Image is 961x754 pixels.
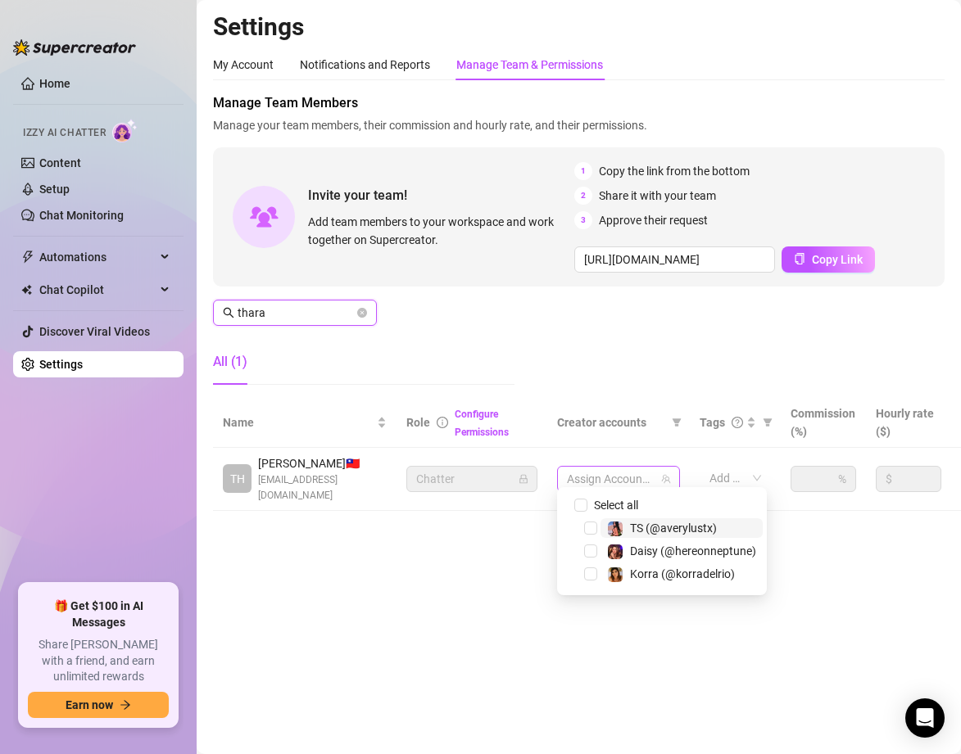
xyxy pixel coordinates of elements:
[630,544,756,558] span: Daisy (@hereonneptune)
[39,244,156,270] span: Automations
[300,56,430,74] div: Notifications and Reports
[661,474,671,484] span: team
[21,284,32,296] img: Chat Copilot
[39,77,70,90] a: Home
[21,251,34,264] span: thunderbolt
[608,521,623,536] img: TS (@averylustx)
[406,416,430,429] span: Role
[213,116,945,134] span: Manage your team members, their commission and hourly rate, and their permissions.
[794,253,805,264] span: copy
[608,567,623,582] img: Korra (@korradelrio)
[456,56,603,74] div: Manage Team & Permissions
[213,11,945,43] h2: Settings
[584,521,597,535] span: Select tree node
[39,358,83,371] a: Settings
[781,398,866,448] th: Commission (%)
[584,544,597,558] span: Select tree node
[13,39,136,56] img: logo-BBDzfeDw.svg
[672,418,682,427] span: filter
[574,187,592,205] span: 2
[213,352,247,372] div: All (1)
[39,183,70,196] a: Setup
[599,187,716,205] span: Share it with your team
[23,125,106,141] span: Izzy AI Chatter
[557,413,665,431] span: Creator accounts
[258,454,387,472] span: [PERSON_NAME] 🇹🇼
[39,209,124,222] a: Chat Monitoring
[669,410,685,435] span: filter
[732,417,743,428] span: question-circle
[120,699,131,711] span: arrow-right
[213,93,945,113] span: Manage Team Members
[599,162,750,180] span: Copy the link from the bottom
[230,470,245,488] span: TH
[238,304,354,322] input: Search members
[763,418,773,427] span: filter
[28,598,169,630] span: 🎁 Get $100 in AI Messages
[455,409,509,438] a: Configure Permissions
[584,567,597,580] span: Select tree node
[630,567,735,580] span: Korra (@korradelrio)
[866,398,951,448] th: Hourly rate ($)
[416,467,528,491] span: Chatter
[39,325,150,338] a: Discover Viral Videos
[519,474,528,484] span: lock
[28,637,169,685] span: Share [PERSON_NAME] with a friend, and earn unlimited rewards
[574,211,592,229] span: 3
[213,56,274,74] div: My Account
[223,413,374,431] span: Name
[39,277,156,303] span: Chat Copilot
[700,413,725,431] span: Tags
[39,156,81,169] a: Content
[630,521,717,535] span: TS (@averylustx)
[437,417,448,428] span: info-circle
[28,692,169,718] button: Earn nowarrow-right
[357,308,367,318] button: close-circle
[66,698,113,711] span: Earn now
[308,185,574,205] span: Invite your team!
[587,496,645,514] span: Select all
[782,246,875,273] button: Copy Link
[759,410,776,435] span: filter
[599,211,708,229] span: Approve their request
[223,307,234,318] span: search
[812,253,863,266] span: Copy Link
[213,398,397,448] th: Name
[308,213,568,249] span: Add team members to your workspace and work together on Supercreator.
[905,698,945,738] div: Open Intercom Messenger
[112,119,138,142] img: AI Chatter
[258,472,387,503] span: [EMAIL_ADDRESS][DOMAIN_NAME]
[608,544,623,559] img: Daisy (@hereonneptune)
[574,162,592,180] span: 1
